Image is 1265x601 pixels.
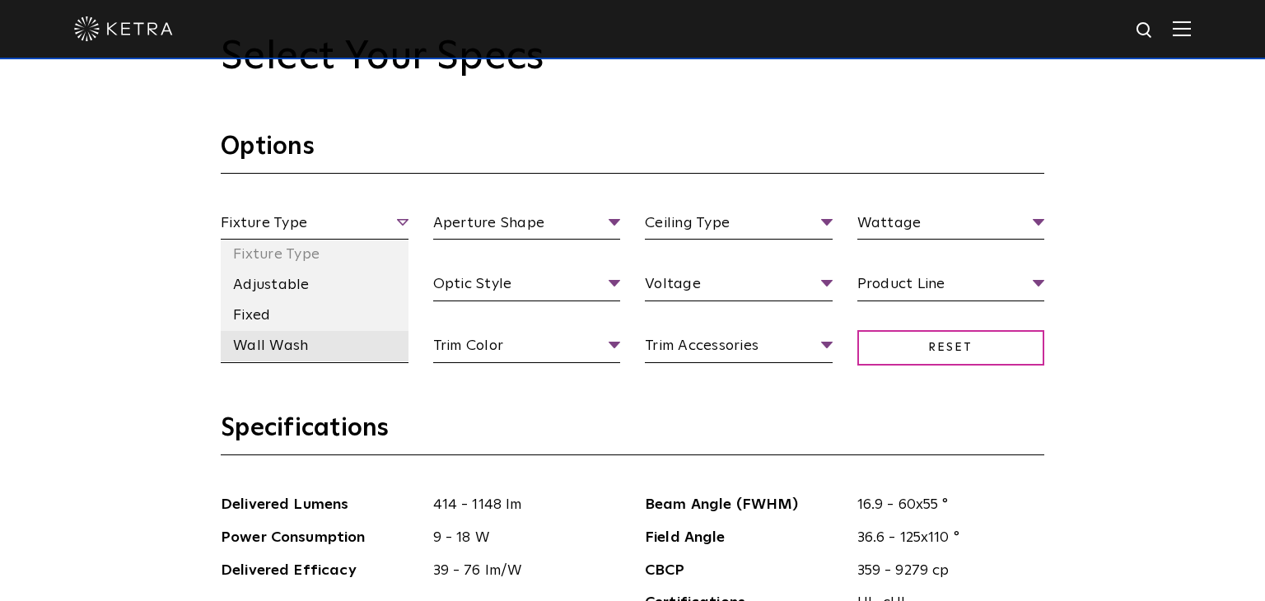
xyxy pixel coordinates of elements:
[857,212,1045,240] span: Wattage
[845,559,1045,583] span: 359 - 9279 cp
[645,212,833,240] span: Ceiling Type
[433,273,621,301] span: Optic Style
[1135,21,1155,41] img: search icon
[221,331,408,361] li: Wall Wash
[221,300,408,331] li: Fixed
[857,330,1045,366] span: Reset
[645,559,845,583] span: CBCP
[433,334,621,363] span: Trim Color
[421,526,621,550] span: 9 - 18 W
[645,493,845,517] span: Beam Angle (FWHM)
[421,493,621,517] span: 414 - 1148 lm
[221,270,408,300] li: Adjustable
[645,526,845,550] span: Field Angle
[645,273,833,301] span: Voltage
[74,16,173,41] img: ketra-logo-2019-white
[845,526,1045,550] span: 36.6 - 125x110 °
[221,526,421,550] span: Power Consumption
[857,273,1045,301] span: Product Line
[221,131,1044,174] h3: Options
[1173,21,1191,36] img: Hamburger%20Nav.svg
[221,240,408,270] li: Fixture Type
[221,412,1044,455] h3: Specifications
[845,493,1045,517] span: 16.9 - 60x55 °
[221,559,421,583] span: Delivered Efficacy
[421,559,621,583] span: 39 - 76 lm/W
[221,212,408,240] span: Fixture Type
[433,212,621,240] span: Aperture Shape
[221,493,421,517] span: Delivered Lumens
[645,334,833,363] span: Trim Accessories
